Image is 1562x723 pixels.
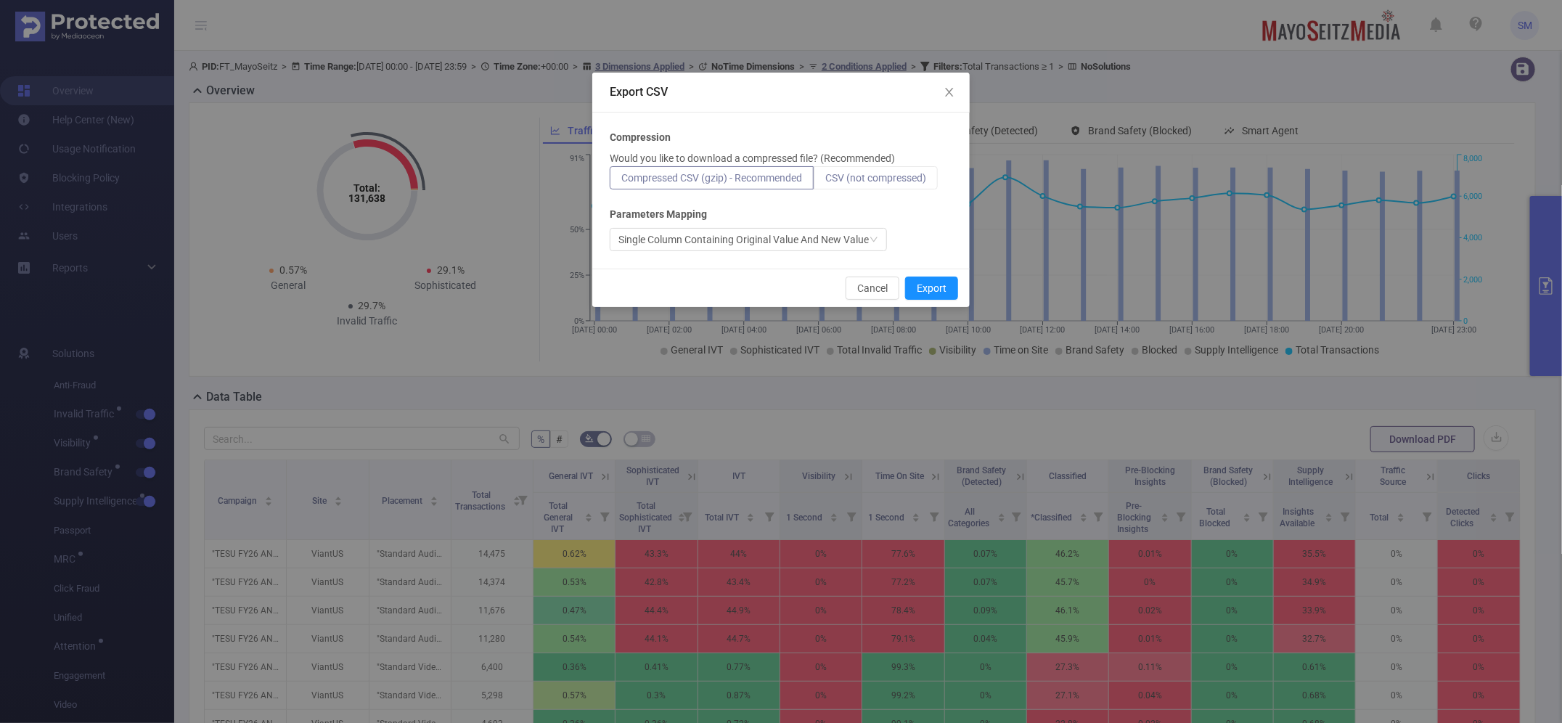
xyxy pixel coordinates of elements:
p: Would you like to download a compressed file? (Recommended) [610,151,895,166]
i: icon: close [944,86,955,98]
div: Single Column Containing Original Value And New Value [618,229,869,250]
button: Close [929,73,970,113]
span: CSV (not compressed) [825,172,926,184]
b: Compression [610,130,671,145]
div: Export CSV [610,84,952,100]
button: Export [905,277,958,300]
i: icon: down [870,235,878,245]
span: Compressed CSV (gzip) - Recommended [621,172,802,184]
b: Parameters Mapping [610,207,707,222]
button: Cancel [846,277,899,300]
